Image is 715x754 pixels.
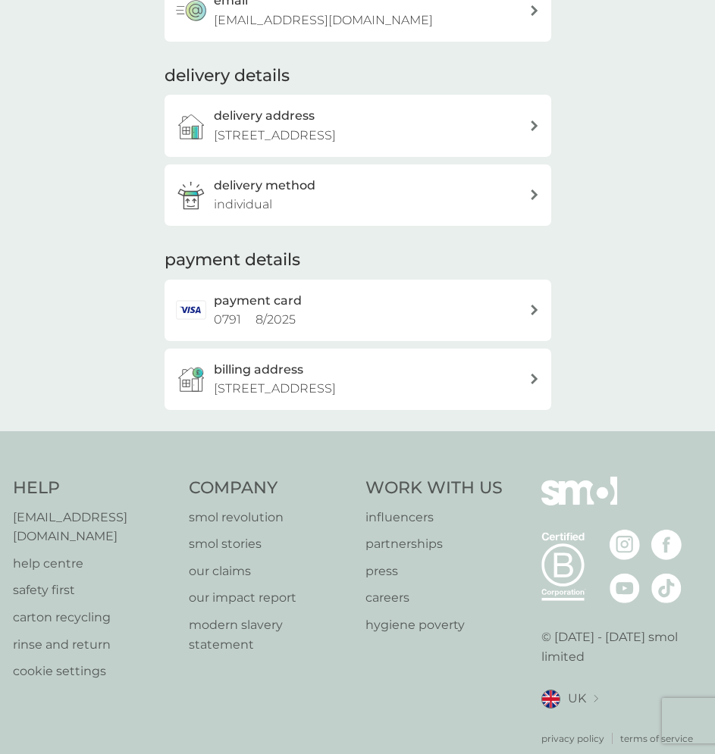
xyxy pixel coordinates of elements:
a: delivery methodindividual [165,164,551,226]
h4: Help [13,477,174,500]
button: billing address[STREET_ADDRESS] [165,349,551,410]
img: visit the smol Tiktok page [651,573,682,603]
a: help centre [13,554,174,574]
img: visit the smol Youtube page [610,573,640,603]
p: © [DATE] - [DATE] smol limited [541,627,703,666]
a: modern slavery statement [189,615,350,654]
a: our claims [189,562,350,581]
img: UK flag [541,690,560,709]
a: terms of service [620,731,693,746]
a: hygiene poverty [365,615,503,635]
a: press [365,562,503,581]
span: 0791 [214,312,241,327]
img: smol [541,477,617,528]
p: [STREET_ADDRESS] [214,379,336,399]
a: influencers [365,508,503,527]
h3: billing address [214,360,303,380]
a: cookie settings [13,662,174,681]
img: visit the smol Instagram page [610,530,640,560]
a: careers [365,588,503,608]
p: [STREET_ADDRESS] [214,126,336,145]
a: carton recycling [13,608,174,627]
h2: delivery details [165,64,290,88]
a: partnerships [365,534,503,554]
img: visit the smol Facebook page [651,530,682,560]
h2: payment card [214,291,302,311]
h2: payment details [165,249,300,272]
p: [EMAIL_ADDRESS][DOMAIN_NAME] [214,11,433,30]
a: smol revolution [189,508,350,527]
a: smol stories [189,534,350,554]
span: UK [568,689,586,709]
a: delivery address[STREET_ADDRESS] [165,95,551,156]
a: privacy policy [541,731,604,746]
p: individual [214,195,272,214]
a: rinse and return [13,635,174,655]
a: [EMAIL_ADDRESS][DOMAIN_NAME] [13,508,174,546]
h4: Company [189,477,350,500]
a: safety first [13,580,174,600]
h3: delivery address [214,106,315,126]
span: 8 / 2025 [256,312,296,327]
a: payment card0791 8/2025 [165,280,551,341]
a: our impact report [189,588,350,608]
h3: delivery method [214,176,315,196]
h4: Work With Us [365,477,503,500]
img: select a new location [594,695,598,703]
